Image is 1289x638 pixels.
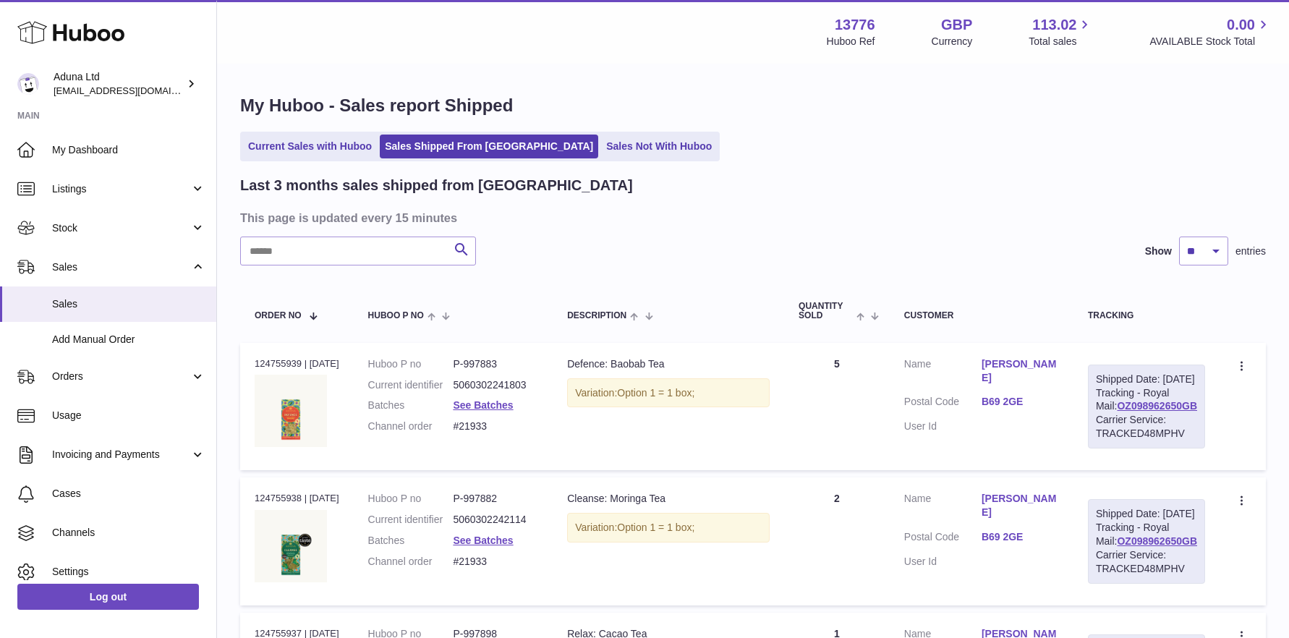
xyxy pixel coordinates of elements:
div: 124755938 | [DATE] [255,492,339,505]
div: Tracking - Royal Mail: [1088,499,1205,583]
div: Huboo Ref [827,35,875,48]
a: [PERSON_NAME] [982,492,1059,519]
div: Carrier Service: TRACKED48MPHV [1096,413,1197,441]
dd: P-997883 [453,357,538,371]
span: 0.00 [1227,15,1255,35]
dd: #21933 [453,555,538,569]
dt: Name [904,357,982,388]
div: Tracking - Royal Mail: [1088,365,1205,448]
span: Invoicing and Payments [52,448,190,462]
span: [EMAIL_ADDRESS][DOMAIN_NAME] [54,85,213,96]
span: Quantity Sold [799,302,852,320]
dt: Current identifier [368,513,454,527]
a: OZ098962650GB [1117,400,1197,412]
a: Sales Shipped From [GEOGRAPHIC_DATA] [380,135,598,158]
strong: 13776 [835,15,875,35]
span: Option 1 = 1 box; [617,522,694,533]
dt: Current identifier [368,378,454,392]
div: Carrier Service: TRACKED48MPHV [1096,548,1197,576]
span: Cases [52,487,205,501]
a: B69 2GE [982,395,1059,409]
td: 5 [784,343,890,470]
span: Stock [52,221,190,235]
dt: Huboo P no [368,492,454,506]
span: Orders [52,370,190,383]
a: Current Sales with Huboo [243,135,377,158]
dt: Channel order [368,420,454,433]
dd: P-997882 [453,492,538,506]
span: Order No [255,311,302,320]
a: [PERSON_NAME] [982,357,1059,385]
div: Aduna Ltd [54,70,184,98]
span: AVAILABLE Stock Total [1149,35,1272,48]
dt: Channel order [368,555,454,569]
span: 113.02 [1032,15,1076,35]
div: Customer [904,311,1059,320]
a: B69 2GE [982,530,1059,544]
a: Sales Not With Huboo [601,135,717,158]
a: See Batches [453,535,513,546]
span: Option 1 = 1 box; [617,387,694,399]
span: Usage [52,409,205,422]
span: Sales [52,297,205,311]
dd: 5060302242114 [453,513,538,527]
a: 0.00 AVAILABLE Stock Total [1149,15,1272,48]
a: Log out [17,584,199,610]
span: Channels [52,526,205,540]
dt: Name [904,492,982,523]
div: Shipped Date: [DATE] [1096,373,1197,386]
td: 2 [784,477,890,605]
div: Cleanse: Moringa Tea [567,492,770,506]
a: OZ098962650GB [1117,535,1197,547]
span: Huboo P no [368,311,424,320]
span: Settings [52,565,205,579]
span: Listings [52,182,190,196]
div: Shipped Date: [DATE] [1096,507,1197,521]
span: Sales [52,260,190,274]
span: Add Manual Order [52,333,205,346]
img: foyin.fagbemi@aduna.com [17,73,39,95]
a: See Batches [453,399,513,411]
div: Variation: [567,513,770,543]
label: Show [1145,244,1172,258]
div: 124755939 | [DATE] [255,357,339,370]
h3: This page is updated every 15 minutes [240,210,1262,226]
span: Total sales [1029,35,1093,48]
dt: User Id [904,420,982,433]
h2: Last 3 months sales shipped from [GEOGRAPHIC_DATA] [240,176,633,195]
span: entries [1235,244,1266,258]
dt: Postal Code [904,530,982,548]
dt: User Id [904,555,982,569]
div: Variation: [567,378,770,408]
div: Tracking [1088,311,1205,320]
dt: Batches [368,534,454,548]
dd: 5060302241803 [453,378,538,392]
div: Defence: Baobab Tea [567,357,770,371]
dt: Postal Code [904,395,982,412]
a: 113.02 Total sales [1029,15,1093,48]
img: DEFENCE-BAOBAB-TEA-FOP-CHALK.jpg [255,375,327,447]
div: Currency [932,35,973,48]
span: Description [567,311,626,320]
dt: Huboo P no [368,357,454,371]
dd: #21933 [453,420,538,433]
dt: Batches [368,399,454,412]
h1: My Huboo - Sales report Shipped [240,94,1266,117]
span: My Dashboard [52,143,205,157]
img: CLEANSE-MORINGA-TEA-FOP-CHALK.jpg [255,510,327,582]
strong: GBP [941,15,972,35]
